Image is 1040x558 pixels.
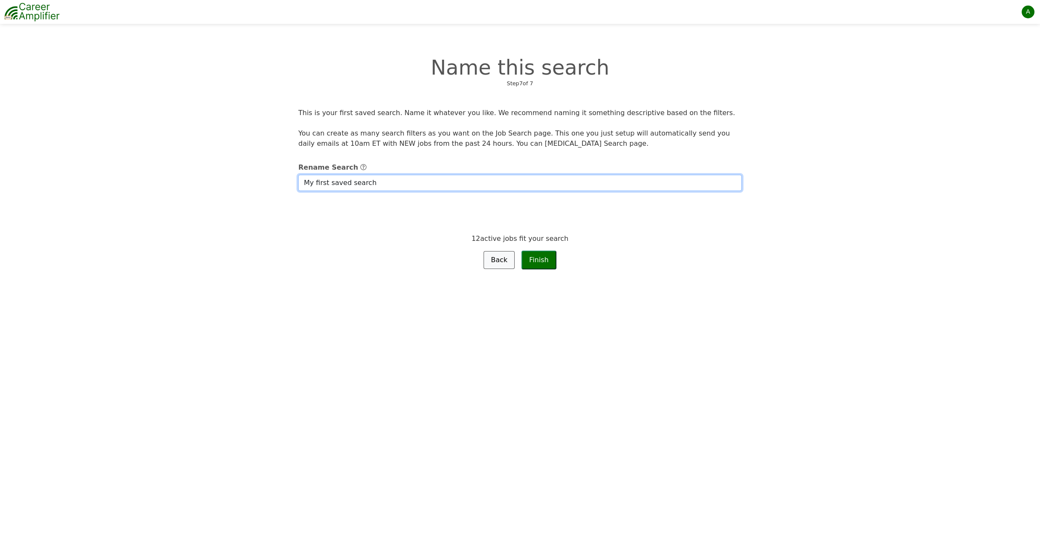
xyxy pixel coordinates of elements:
span: Rename Search [298,163,358,171]
div: A [1022,6,1034,18]
a: Back [484,251,515,269]
div: Step 7 of 7 [172,81,868,87]
div: This is your first saved search. Name it whatever you like. We recommend naming it something desc... [288,108,752,149]
div: 12 active jobs fit your search [293,234,746,244]
img: career-amplifier-logo.png [4,1,60,23]
button: Finish [521,251,556,269]
div: Name this search [172,57,868,78]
